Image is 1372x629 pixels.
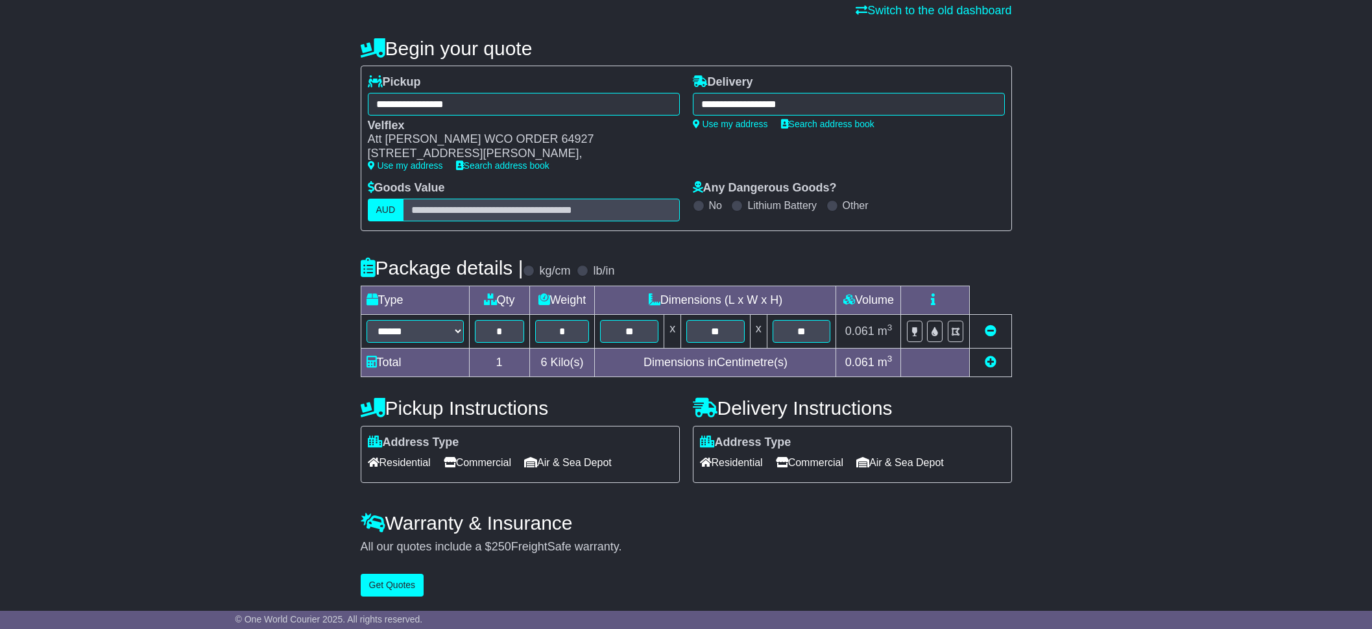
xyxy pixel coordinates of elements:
[361,348,469,376] td: Total
[887,354,893,364] sup: 3
[539,264,570,278] label: kg/cm
[368,181,445,195] label: Goods Value
[747,199,817,212] label: Lithium Battery
[700,452,763,473] span: Residential
[693,75,753,90] label: Delivery
[361,512,1012,534] h4: Warranty & Insurance
[368,160,443,171] a: Use my address
[887,323,893,332] sup: 3
[361,574,424,597] button: Get Quotes
[985,325,996,338] a: Remove this item
[693,397,1012,419] h4: Delivery Instructions
[836,286,901,314] td: Volume
[368,147,667,161] div: [STREET_ADDRESS][PERSON_NAME],
[368,436,459,450] label: Address Type
[235,614,423,624] span: © One World Courier 2025. All rights reserved.
[693,119,768,129] a: Use my address
[985,356,996,369] a: Add new item
[878,325,893,338] span: m
[444,452,511,473] span: Commercial
[469,348,529,376] td: 1
[776,452,843,473] span: Commercial
[469,286,529,314] td: Qty
[595,286,836,314] td: Dimensions (L x W x H)
[361,257,524,278] h4: Package details |
[529,286,595,314] td: Weight
[856,452,944,473] span: Air & Sea Depot
[368,452,431,473] span: Residential
[843,199,869,212] label: Other
[856,4,1011,17] a: Switch to the old dashboard
[361,540,1012,554] div: All our quotes include a $ FreightSafe warranty.
[456,160,549,171] a: Search address book
[595,348,836,376] td: Dimensions in Centimetre(s)
[781,119,874,129] a: Search address book
[750,314,767,348] td: x
[361,286,469,314] td: Type
[845,325,874,338] span: 0.061
[368,132,667,147] div: Att [PERSON_NAME] WCO ORDER 64927
[878,356,893,369] span: m
[368,199,404,221] label: AUD
[368,119,667,133] div: Velflex
[492,540,511,553] span: 250
[529,348,595,376] td: Kilo(s)
[361,397,680,419] h4: Pickup Instructions
[845,356,874,369] span: 0.061
[540,356,547,369] span: 6
[361,38,1012,59] h4: Begin your quote
[693,181,837,195] label: Any Dangerous Goods?
[709,199,722,212] label: No
[593,264,614,278] label: lb/in
[664,314,681,348] td: x
[700,436,791,450] label: Address Type
[368,75,421,90] label: Pickup
[524,452,612,473] span: Air & Sea Depot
